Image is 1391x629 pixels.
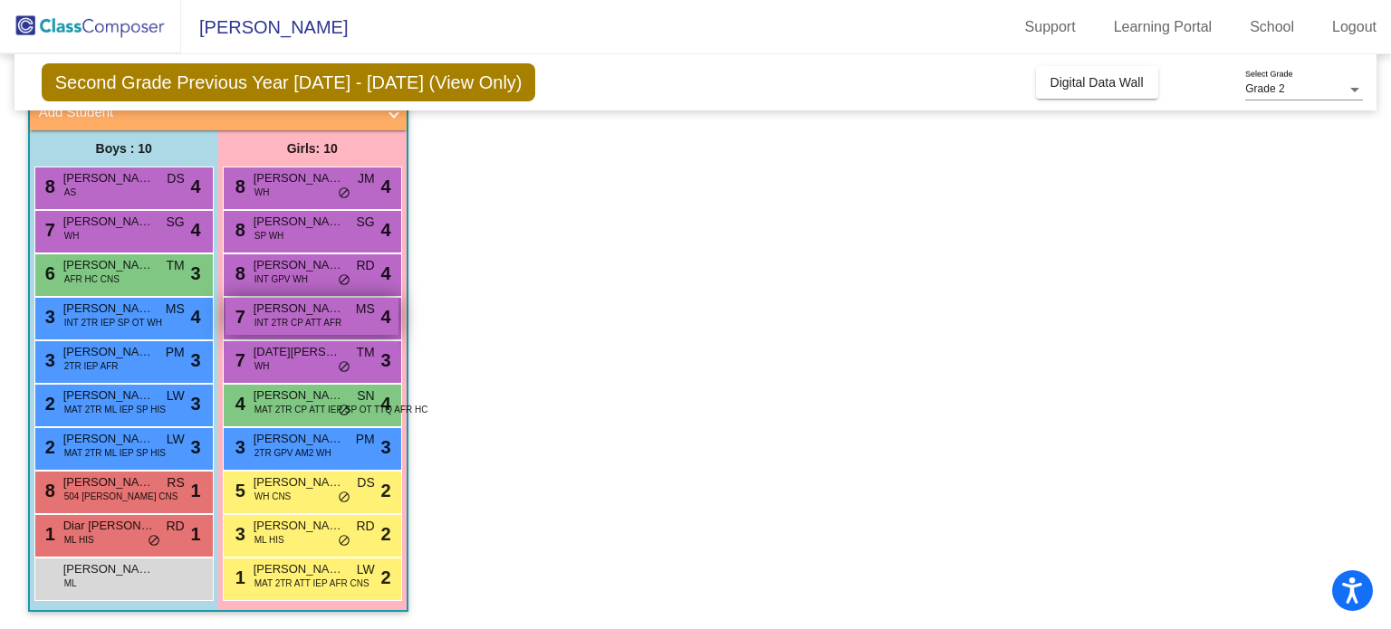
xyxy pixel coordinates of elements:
span: 8 [231,263,245,283]
span: LW [357,560,375,579]
span: 3 [231,524,245,544]
span: 4 [191,216,201,243]
span: PM [356,430,375,449]
span: INT GPV WH [254,272,308,286]
span: 4 [191,303,201,330]
span: [PERSON_NAME] [63,213,154,231]
span: [PERSON_NAME] [254,517,344,535]
span: Digital Data Wall [1050,75,1144,90]
span: 3 [231,437,245,457]
span: WH [254,186,270,199]
span: [PERSON_NAME] [254,473,344,491]
span: 3 [191,434,201,461]
a: Logout [1318,13,1391,42]
span: SG [356,213,374,232]
span: 8 [231,176,245,196]
span: [PERSON_NAME] [63,343,154,361]
span: [PERSON_NAME] [254,300,344,318]
span: 3 [381,347,391,374]
span: ML [64,577,77,590]
span: 1 [231,567,245,587]
span: PM [166,343,185,362]
span: MS [166,300,185,319]
span: 3 [191,390,201,417]
span: [DATE][PERSON_NAME] [254,343,344,361]
a: Learning Portal [1099,13,1227,42]
span: [PERSON_NAME] [63,169,154,187]
span: 2 [381,477,391,504]
span: 8 [41,481,55,500]
span: do_not_disturb_alt [338,404,350,418]
span: 4 [381,260,391,287]
span: 4 [381,216,391,243]
span: MAT 2TR ML IEP SP HIS [64,446,166,460]
span: TM [357,343,375,362]
span: 8 [41,176,55,196]
span: [PERSON_NAME] [254,560,344,578]
span: [PERSON_NAME] [254,430,344,448]
a: School [1235,13,1309,42]
span: Grade 2 [1245,82,1284,95]
span: AS [64,186,76,199]
span: 5 [231,481,245,500]
span: 2 [41,394,55,414]
div: Boys : 10 [30,130,218,167]
span: DS [357,473,374,492]
span: 3 [191,260,201,287]
span: LW [167,430,185,449]
span: SN [357,386,374,405]
span: 1 [191,520,201,548]
span: ML HIS [64,533,94,547]
span: MS [356,300,375,319]
span: RD [356,517,374,536]
span: 504 [PERSON_NAME] CNS [64,490,178,503]
span: RS [167,473,184,492]
span: AFR HC CNS [64,272,120,286]
span: WH [64,229,80,243]
span: RD [356,256,374,275]
span: MAT 2TR ATT IEP AFR CNS [254,577,369,590]
span: Diar [PERSON_NAME] [PERSON_NAME] [63,517,154,535]
a: Support [1011,13,1090,42]
span: 3 [41,350,55,370]
span: 1 [191,477,201,504]
span: [PERSON_NAME] [63,256,154,274]
span: DS [167,169,184,188]
span: 1 [41,524,55,544]
span: [PERSON_NAME] [254,256,344,274]
span: 6 [41,263,55,283]
span: MAT 2TR CP ATT IEP SP OT TTQ AFR HC [254,403,428,416]
span: [PERSON_NAME] [63,386,154,405]
span: Second Grade Previous Year [DATE] - [DATE] (View Only) [42,63,536,101]
div: Girls: 10 [218,130,407,167]
span: do_not_disturb_alt [338,534,350,548]
span: 4 [381,390,391,417]
span: ML HIS [254,533,284,547]
span: 3 [191,347,201,374]
span: WH [254,359,270,373]
span: 3 [381,434,391,461]
span: [PERSON_NAME] [254,213,344,231]
span: TM [167,256,185,275]
button: Digital Data Wall [1036,66,1158,99]
mat-panel-title: Add Student [39,102,376,123]
span: do_not_disturb_alt [338,273,350,288]
mat-expansion-panel-header: Add Student [30,94,407,130]
span: do_not_disturb_alt [338,491,350,505]
span: [PERSON_NAME] [63,430,154,448]
span: 8 [231,220,245,240]
span: LW [167,386,185,405]
span: SG [166,213,184,232]
span: 2TR GPV AM2 WH [254,446,331,460]
span: [PERSON_NAME] [254,169,344,187]
span: 2 [41,437,55,457]
span: [PERSON_NAME] [63,560,154,578]
span: do_not_disturb_alt [148,534,160,548]
span: MAT 2TR ML IEP SP HIS [64,403,166,416]
span: [PERSON_NAME] [63,300,154,318]
span: INT 2TR IEP SP OT WH [64,316,162,329]
span: do_not_disturb_alt [338,186,350,201]
span: [PERSON_NAME] [63,473,154,491]
span: 7 [231,307,245,327]
span: 7 [231,350,245,370]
